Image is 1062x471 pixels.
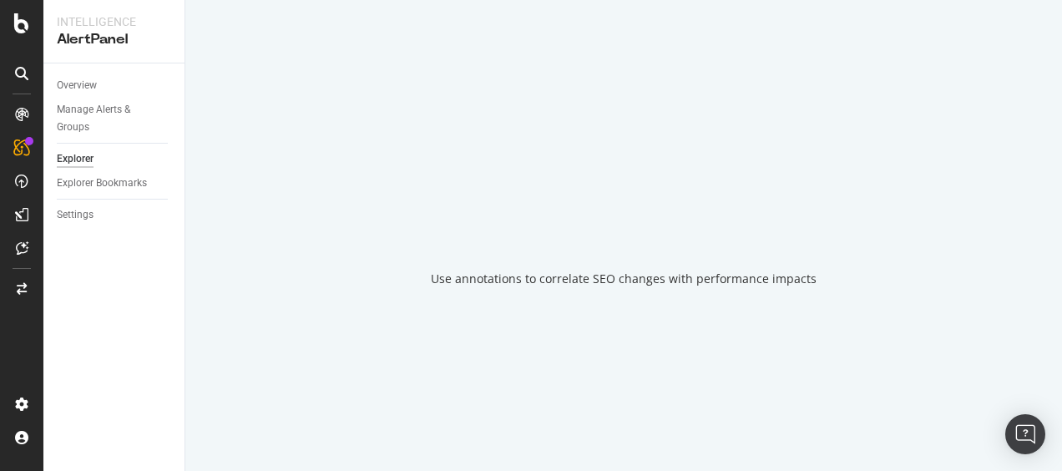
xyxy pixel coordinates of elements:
a: Manage Alerts & Groups [57,101,173,136]
a: Settings [57,206,173,224]
div: AlertPanel [57,30,171,49]
div: Open Intercom Messenger [1005,414,1045,454]
div: Intelligence [57,13,171,30]
div: Explorer [57,150,94,168]
a: Overview [57,77,173,94]
a: Explorer Bookmarks [57,175,173,192]
div: Manage Alerts & Groups [57,101,157,136]
div: animation [564,184,684,244]
div: Overview [57,77,97,94]
div: Use annotations to correlate SEO changes with performance impacts [431,271,817,287]
div: Explorer Bookmarks [57,175,147,192]
a: Explorer [57,150,173,168]
div: Settings [57,206,94,224]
